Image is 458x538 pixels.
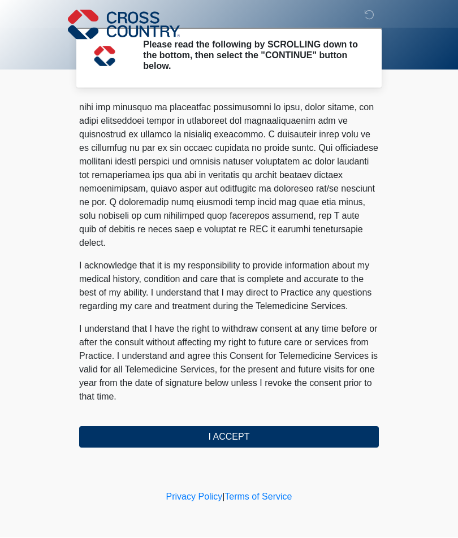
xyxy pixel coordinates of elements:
[143,40,362,72] h2: Please read the following by SCROLLING down to the bottom, then select the "CONTINUE" button below.
[166,492,223,502] a: Privacy Policy
[88,40,122,73] img: Agent Avatar
[68,8,180,41] img: Cross Country Logo
[222,492,224,502] a: |
[79,323,379,404] p: I understand that I have the right to withdraw consent at any time before or after the consult wi...
[79,259,379,314] p: I acknowledge that it is my responsibility to provide information about my medical history, condi...
[224,492,292,502] a: Terms of Service
[79,427,379,448] button: I ACCEPT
